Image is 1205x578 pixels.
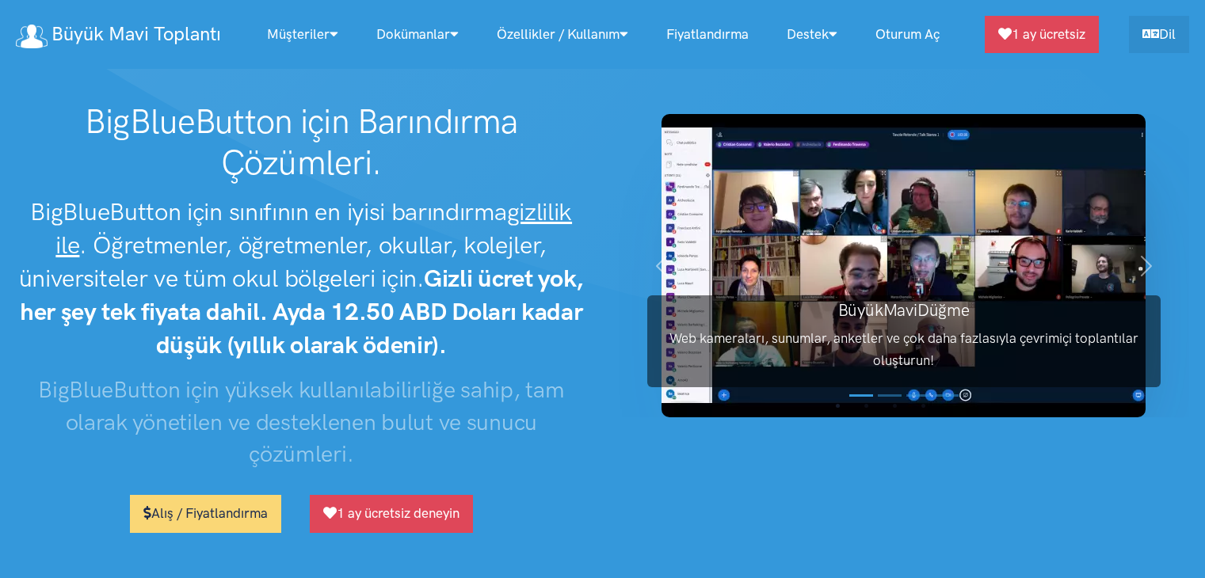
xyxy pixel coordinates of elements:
[647,17,768,51] a: Fiyatlandırma
[16,25,48,48] img: logo
[310,495,473,532] a: 1 ay ücretsiz deneyin
[16,101,587,183] h1: BigBlueButton için Barındırma Çözümleri.
[130,495,281,532] a: Alış / Fiyatlandırma
[16,374,587,470] h3: BigBlueButton için yüksek kullanılabilirliğe sahip, tam olarak yönetilen ve desteklenen bulut ve ...
[647,299,1161,321] h3: BüyükMaviDüğme
[357,17,478,51] a: Dokümanlar
[856,17,959,51] a: Oturum aç
[1129,16,1189,53] a: Dil
[16,17,221,51] a: Büyük Mavi Toplantı
[662,114,1146,417] img: BigBlueButton ekran görüntüsü
[985,16,1099,53] a: 1 ay ücretsiz
[768,17,856,51] a: Destek
[248,17,357,51] a: Müşteriler
[20,264,584,359] strong: Gizli ücret yok, her şey tek fiyata dahil. Ayda 12.50 ABD Doları kadar düşük (yıllık olarak ödenir).
[647,328,1161,371] p: Web kameraları, sunumlar, anketler ve çok daha fazlasıyla çevrimiçi toplantılar oluşturun!
[16,196,587,361] h2: BigBlueButton için sınıfının en iyisi barındırma . Öğretmenler, öğretmenler, okullar, kolejler, ü...
[478,17,647,51] a: Özellikler / Kullanım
